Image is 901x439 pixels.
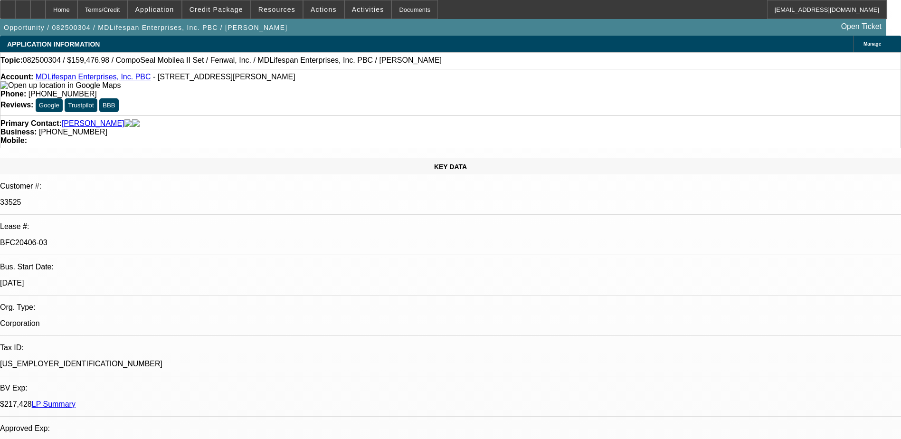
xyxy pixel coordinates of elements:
[153,73,295,81] span: - [STREET_ADDRESS][PERSON_NAME]
[0,90,26,98] strong: Phone:
[39,128,107,136] span: [PHONE_NUMBER]
[36,98,63,112] button: Google
[258,6,295,13] span: Resources
[124,119,132,128] img: facebook-icon.png
[128,0,181,19] button: Application
[182,0,250,19] button: Credit Package
[0,119,62,128] strong: Primary Contact:
[7,40,100,48] span: APPLICATION INFORMATION
[23,56,442,65] span: 082500304 / $159,476.98 / CompoSeal Mobilea II Set / Fenwal, Inc. / MDLifespan Enterprises, Inc. ...
[62,119,124,128] a: [PERSON_NAME]
[36,73,151,81] a: MDLifespan Enterprises, Inc. PBC
[4,24,288,31] span: Opportunity / 082500304 / MDLifespan Enterprises, Inc. PBC / [PERSON_NAME]
[0,81,121,90] img: Open up location in Google Maps
[135,6,174,13] span: Application
[0,128,37,136] strong: Business:
[311,6,337,13] span: Actions
[99,98,119,112] button: BBB
[303,0,344,19] button: Actions
[0,56,23,65] strong: Topic:
[251,0,303,19] button: Resources
[0,136,27,144] strong: Mobile:
[0,81,121,89] a: View Google Maps
[32,400,76,408] a: LP Summary
[28,90,97,98] span: [PHONE_NUMBER]
[345,0,391,19] button: Activities
[0,73,33,81] strong: Account:
[434,163,467,171] span: KEY DATA
[65,98,97,112] button: Trustpilot
[132,119,140,128] img: linkedin-icon.png
[863,41,881,47] span: Manage
[0,101,33,109] strong: Reviews:
[837,19,885,35] a: Open Ticket
[190,6,243,13] span: Credit Package
[352,6,384,13] span: Activities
